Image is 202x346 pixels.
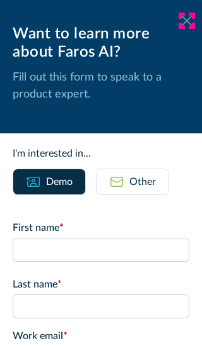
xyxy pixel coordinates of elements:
label: Work email [13,328,189,343]
label: First name [13,220,189,235]
div: Want to learn more about Faros AI? [13,25,189,62]
div: I'm interested in... [13,146,189,161]
p: Fill out this form to speak to a product expert. [13,69,189,103]
label: Last name [13,277,189,292]
div: Demo [46,174,73,189]
div: Other [129,174,156,189]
